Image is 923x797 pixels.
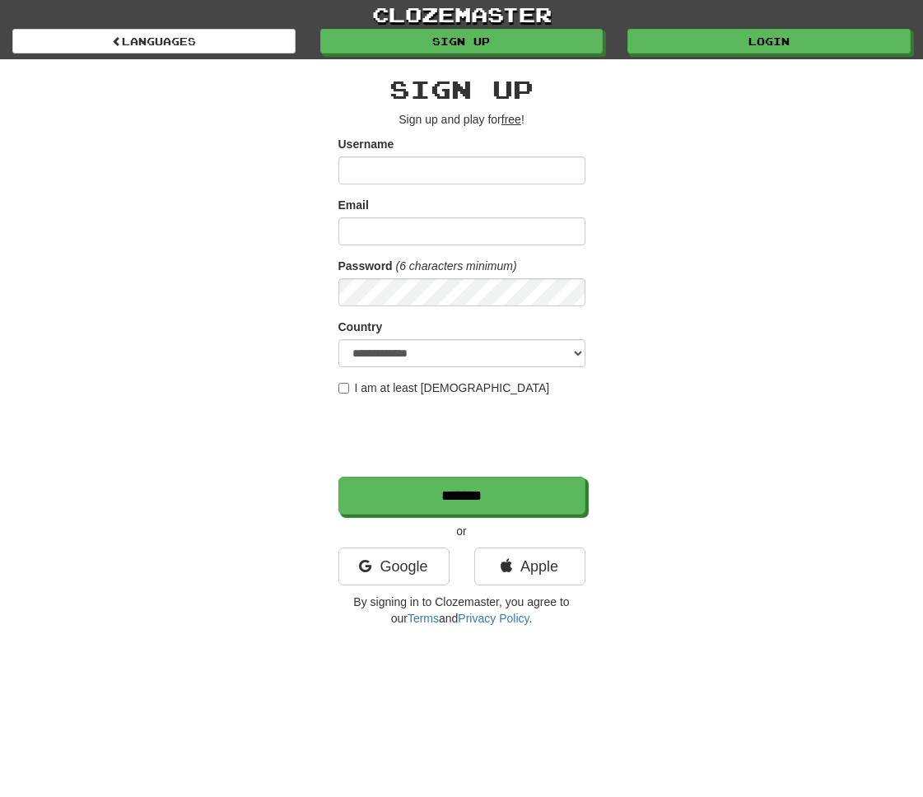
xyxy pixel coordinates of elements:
em: (6 characters minimum) [396,259,517,273]
a: Privacy Policy [458,612,529,625]
p: Sign up and play for ! [338,111,585,128]
input: I am at least [DEMOGRAPHIC_DATA] [338,383,349,394]
label: Username [338,136,394,152]
a: Languages [12,29,296,54]
iframe: reCAPTCHA [338,404,589,468]
a: Apple [474,548,585,585]
label: Password [338,258,393,274]
label: Email [338,197,369,213]
a: Login [627,29,911,54]
label: I am at least [DEMOGRAPHIC_DATA] [338,380,550,396]
a: Google [338,548,450,585]
p: or [338,523,585,539]
u: free [501,113,521,126]
a: Sign up [320,29,604,54]
p: By signing in to Clozemaster, you agree to our and . [338,594,585,627]
h2: Sign up [338,76,585,103]
a: Terms [408,612,439,625]
label: Country [338,319,383,335]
